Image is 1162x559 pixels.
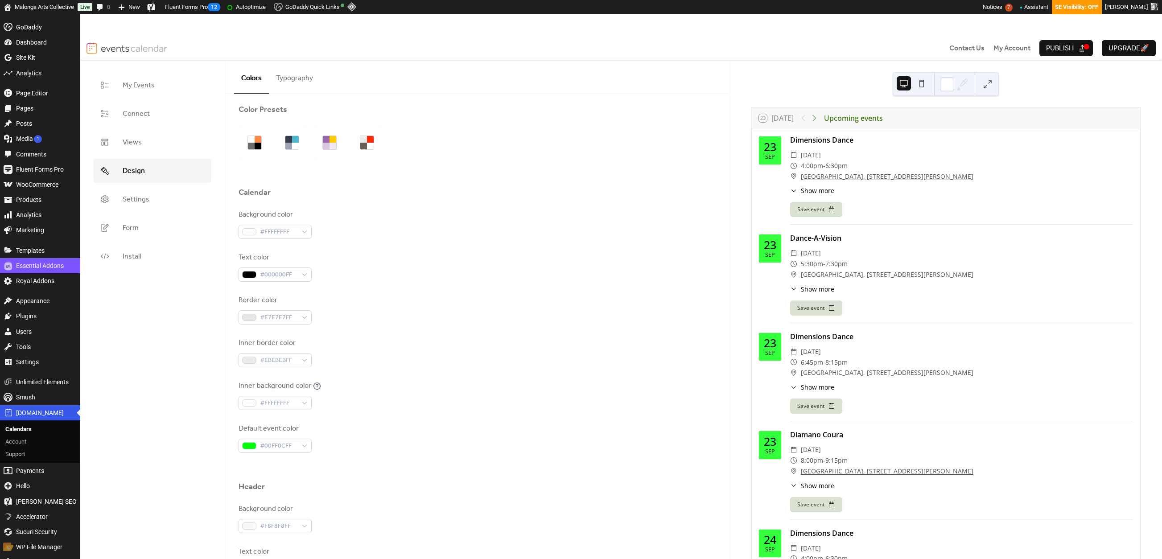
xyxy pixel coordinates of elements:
a: Form [94,216,211,240]
div: ​ [790,382,797,392]
span: [DATE] [801,346,821,357]
span: Settings [123,194,149,205]
span: 8:15pm [825,357,848,368]
div: Dimensions Dance [790,135,1133,145]
span: Show more [801,284,834,294]
img: logo [87,42,97,54]
button: Publish [1039,40,1093,56]
div: ​ [790,444,797,455]
div: ​ [790,150,797,160]
div: ​ [790,269,797,280]
button: Save event [790,300,842,316]
div: ​ [790,160,797,171]
div: Dance-A-Vision [790,233,1133,243]
span: 7:30pm [825,259,848,269]
div: Background color [239,210,310,220]
img: logotype [101,42,168,54]
span: - [823,357,825,368]
span: Form [123,223,139,234]
a: Connect [94,102,211,126]
span: Contact Us [949,43,985,54]
a: [GEOGRAPHIC_DATA], [STREET_ADDRESS][PERSON_NAME] [801,466,973,477]
div: ​ [790,284,797,294]
span: Connect [123,109,150,119]
span: #000000FF [260,270,297,280]
div: Sep [765,350,775,356]
span: - [823,160,825,171]
span: 8:00pm [801,455,823,466]
span: #FFFFFFFF [260,398,297,409]
span: Upgrade 🚀 [1108,43,1149,54]
span: Design [123,166,145,177]
span: 1 [37,136,39,142]
button: Save event [790,202,842,217]
div: Border color [239,295,310,306]
button: Colors [234,60,269,94]
div: Inner background color [239,381,311,391]
div: 23 [764,239,776,251]
div: 24 [764,534,776,545]
span: - [823,455,825,466]
div: Text color [239,547,310,557]
div: ​ [790,186,797,195]
span: #FFFFFFFF [260,227,297,238]
a: [GEOGRAPHIC_DATA], [STREET_ADDRESS][PERSON_NAME] [801,367,973,378]
div: Sep [765,449,775,455]
div: Sep [765,252,775,258]
div: Text color [239,252,310,263]
div: ​ [790,367,797,378]
a: My Events [94,73,211,97]
span: #F8F8F8FF [260,521,297,532]
div: Header [239,481,265,492]
span: #E7E7E7FF [260,312,297,323]
div: ​ [790,466,797,477]
span: Publish [1046,43,1074,54]
div: 23 [764,436,776,447]
span: #00FF0CFF [260,441,297,452]
button: ​Show more [790,284,834,294]
a: My Account [993,43,1030,53]
a: Views [94,130,211,154]
div: Diamano Coura [790,429,1133,440]
span: [DATE] [801,444,821,455]
button: ​Show more [790,186,834,195]
a: Contact Us [949,43,985,53]
span: Show more [801,382,834,392]
div: ​ [790,248,797,259]
div: 23 [764,337,776,349]
div: ​ [790,357,797,368]
div: ​ [790,455,797,466]
span: 6:45pm [801,357,823,368]
div: Default event color [239,423,310,434]
span: My Events [123,80,155,91]
span: Views [123,137,142,148]
span: 5:30pm [801,259,823,269]
span: Show more [801,186,834,195]
button: ​Show more [790,382,834,392]
div: Inner border color [239,338,310,349]
span: 4:00pm [801,160,823,171]
span: Show more [801,481,834,490]
span: [DATE] [801,248,821,259]
div: ​ [790,259,797,269]
div: ​ [790,543,797,554]
div: 23 [764,141,776,152]
span: 6:30pm [825,160,848,171]
div: Dimensions Dance [790,528,1133,538]
div: Calendar [239,187,271,198]
span: [DATE] [801,150,821,160]
a: Settings [94,187,211,211]
div: Background color [239,504,310,514]
a: Design [94,159,211,183]
div: Upcoming events [824,113,883,123]
span: #EBEBEBFF [260,355,297,366]
span: Install [123,251,141,262]
span: [DATE] [801,543,821,554]
button: ​Show more [790,481,834,490]
a: [GEOGRAPHIC_DATA], [STREET_ADDRESS][PERSON_NAME] [801,171,973,182]
a: [GEOGRAPHIC_DATA], [STREET_ADDRESS][PERSON_NAME] [801,269,973,280]
div: Color Presets [239,104,287,115]
span: My Account [993,43,1030,54]
div: ​ [790,171,797,182]
span: - [823,259,825,269]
